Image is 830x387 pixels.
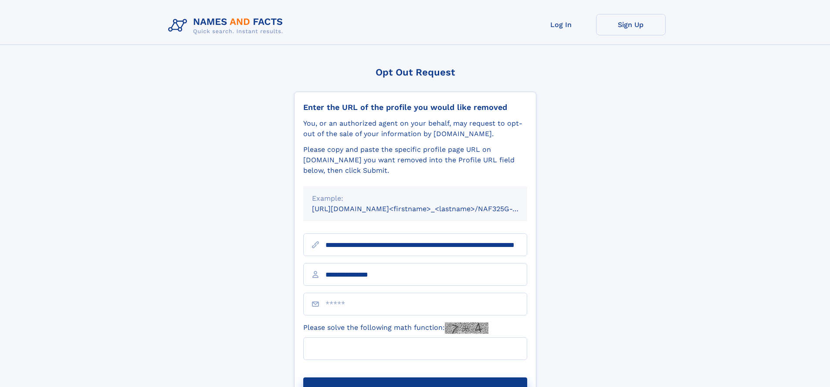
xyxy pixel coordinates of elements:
[596,14,666,35] a: Sign Up
[303,144,527,176] div: Please copy and paste the specific profile page URL on [DOMAIN_NAME] you want removed into the Pr...
[303,118,527,139] div: You, or an authorized agent on your behalf, may request to opt-out of the sale of your informatio...
[312,193,518,204] div: Example:
[526,14,596,35] a: Log In
[165,14,290,38] img: Logo Names and Facts
[294,67,536,78] div: Opt Out Request
[303,103,527,112] div: Enter the URL of the profile you would like removed
[312,205,544,213] small: [URL][DOMAIN_NAME]<firstname>_<lastname>/NAF325G-xxxxxxxx
[303,322,488,334] label: Please solve the following math function:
